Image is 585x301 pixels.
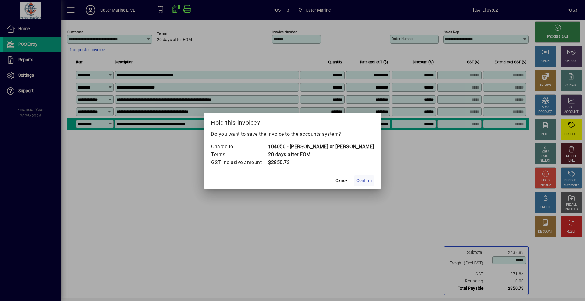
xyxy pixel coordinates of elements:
td: Charge to [211,143,268,151]
td: Terms [211,151,268,159]
p: Do you want to save the invoice to the accounts system? [211,131,374,138]
button: Cancel [332,175,352,186]
td: 20 days after EOM [268,151,374,159]
td: GST inclusive amount [211,159,268,166]
span: Confirm [356,177,372,184]
button: Confirm [354,175,374,186]
td: 104050 - [PERSON_NAME] or [PERSON_NAME] [268,143,374,151]
h2: Hold this invoice? [204,113,381,130]
td: $2850.73 [268,159,374,166]
span: Cancel [335,177,348,184]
